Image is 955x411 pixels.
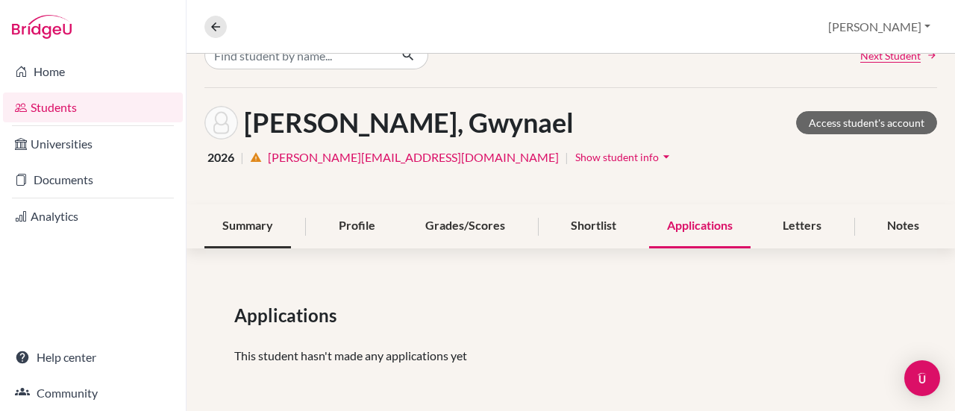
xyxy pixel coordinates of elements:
[407,204,523,248] div: Grades/Scores
[240,148,244,166] span: |
[3,165,183,195] a: Documents
[244,107,574,139] h1: [PERSON_NAME], Gwynael
[553,204,634,248] div: Shortlist
[204,106,238,139] img: Gwynael Agcaoili's avatar
[765,204,839,248] div: Letters
[234,347,907,365] p: This student hasn't made any applications yet
[3,378,183,408] a: Community
[3,342,183,372] a: Help center
[234,302,342,329] span: Applications
[3,92,183,122] a: Students
[796,111,937,134] a: Access student's account
[575,151,659,163] span: Show student info
[821,13,937,41] button: [PERSON_NAME]
[3,129,183,159] a: Universities
[3,201,183,231] a: Analytics
[860,48,921,63] span: Next Student
[574,145,674,169] button: Show student infoarrow_drop_down
[3,57,183,87] a: Home
[659,149,674,164] i: arrow_drop_down
[207,148,234,166] span: 2026
[869,204,937,248] div: Notes
[321,204,393,248] div: Profile
[250,151,262,163] i: warning
[12,15,72,39] img: Bridge-U
[565,148,569,166] span: |
[204,204,291,248] div: Summary
[860,48,937,63] a: Next Student
[268,148,559,166] a: [PERSON_NAME][EMAIL_ADDRESS][DOMAIN_NAME]
[649,204,751,248] div: Applications
[904,360,940,396] div: Open Intercom Messenger
[204,41,389,69] input: Find student by name...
